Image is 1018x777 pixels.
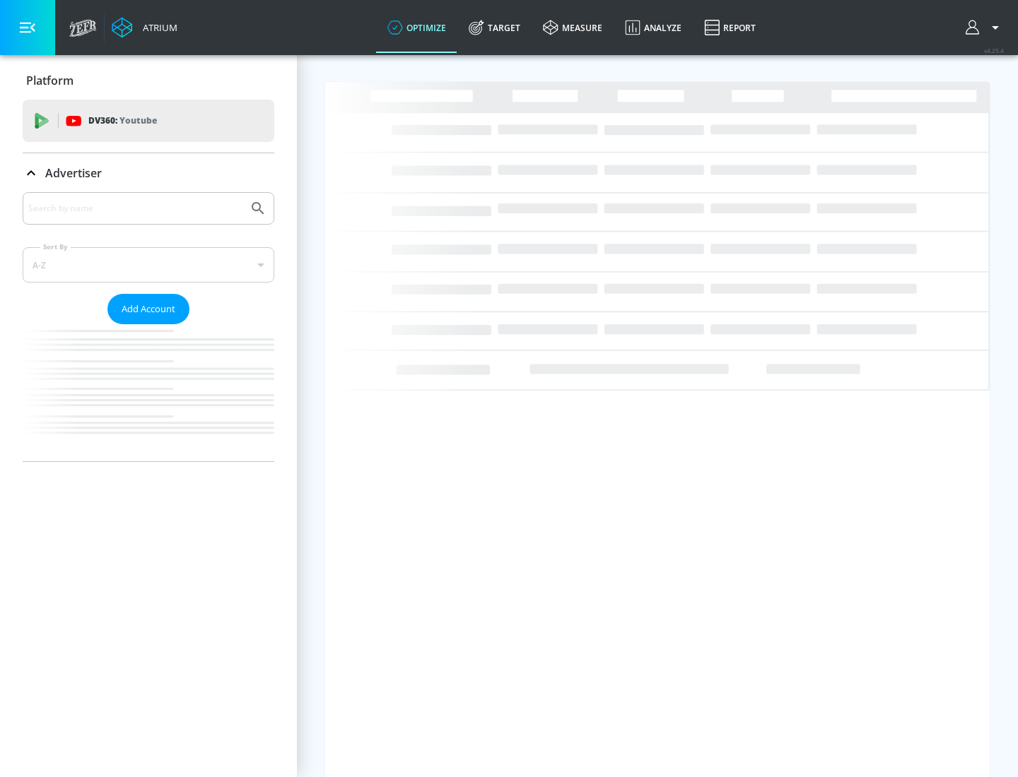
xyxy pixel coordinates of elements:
div: Platform [23,61,274,100]
button: Add Account [107,294,189,324]
span: v 4.25.4 [984,47,1004,54]
a: Analyze [614,2,693,53]
a: measure [532,2,614,53]
div: DV360: Youtube [23,100,274,142]
div: A-Z [23,247,274,283]
nav: list of Advertiser [23,324,274,461]
a: Target [457,2,532,53]
p: Advertiser [45,165,102,181]
span: Add Account [122,301,175,317]
p: Youtube [119,113,157,128]
a: optimize [376,2,457,53]
div: Advertiser [23,192,274,461]
p: Platform [26,73,74,88]
label: Sort By [40,242,71,251]
a: Atrium [112,17,177,38]
div: Advertiser [23,153,274,193]
div: Atrium [137,21,177,34]
a: Report [693,2,767,53]
input: Search by name [28,199,242,218]
p: DV360: [88,113,157,129]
